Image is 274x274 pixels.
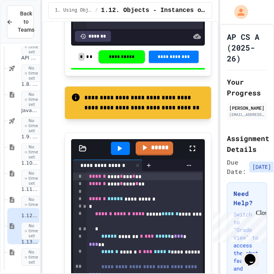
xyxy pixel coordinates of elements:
div: Chat with us now!Close [3,3,53,49]
iframe: chat widget [242,243,266,266]
button: Back to Teams [7,5,34,38]
span: Back to Teams [18,10,34,34]
div: [PERSON_NAME] [229,104,265,111]
h2: Your Progress [227,77,267,98]
h2: Assignment Details [227,133,267,155]
div: [EMAIL_ADDRESS][DOMAIN_NAME] [229,112,265,117]
span: 1. Using Objects and Methods [55,7,92,14]
span: [DATE] [249,162,274,172]
h3: Need Help? [233,189,260,208]
div: My Account [226,3,250,21]
span: Due Date: [227,158,246,176]
span: 1.12. Objects - Instances of Classes [101,6,205,15]
iframe: chat widget [210,209,266,242]
h1: AP CS A (2025-26) [227,31,267,64]
span: / [95,7,98,14]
